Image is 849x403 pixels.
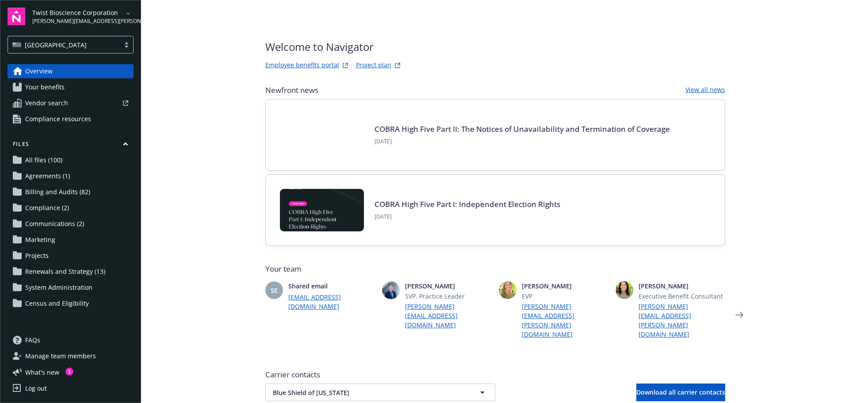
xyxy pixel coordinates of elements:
span: Agreements (1) [25,169,70,183]
span: Twist Bioscience Corporation [32,8,123,17]
a: Overview [8,64,134,78]
span: Download all carrier contacts [636,388,725,396]
a: Renewals and Strategy (13) [8,265,134,279]
span: EVP [522,292,608,301]
span: [GEOGRAPHIC_DATA] [25,40,87,50]
a: [EMAIL_ADDRESS][DOMAIN_NAME] [288,292,375,311]
span: Census and Eligibility [25,296,89,311]
img: photo [499,281,516,299]
a: Manage team members [8,349,134,363]
span: Blue Shield of [US_STATE] [273,388,457,397]
a: View all news [685,85,725,96]
a: Compliance resources [8,112,134,126]
span: Communications (2) [25,217,84,231]
img: photo [382,281,400,299]
a: Vendor search [8,96,134,110]
a: Marketing [8,233,134,247]
a: striveWebsite [340,60,351,71]
span: Overview [25,64,53,78]
span: Newfront news [265,85,318,96]
a: Compliance (2) [8,201,134,215]
span: Welcome to Navigator [265,39,403,55]
a: FAQs [8,333,134,347]
span: Your team [265,264,725,274]
span: SVP, Practice Leader [405,292,492,301]
a: Project plan [356,60,391,71]
span: System Administration [25,280,92,295]
span: Vendor search [25,96,68,110]
span: [PERSON_NAME] [522,281,608,291]
span: SE [271,286,278,295]
span: [GEOGRAPHIC_DATA] [12,40,115,50]
a: Agreements (1) [8,169,134,183]
span: Marketing [25,233,55,247]
a: Census and Eligibility [8,296,134,311]
img: navigator-logo.svg [8,8,25,25]
span: Projects [25,249,49,263]
span: [PERSON_NAME][EMAIL_ADDRESS][PERSON_NAME][DOMAIN_NAME] [32,17,123,25]
button: Files [8,140,134,151]
span: Manage team members [25,349,96,363]
span: What ' s new [25,368,59,377]
a: Communications (2) [8,217,134,231]
span: Renewals and Strategy (13) [25,265,105,279]
span: Your benefits [25,80,65,94]
span: [DATE] [375,138,670,146]
span: [PERSON_NAME] [405,281,492,291]
span: [DATE] [375,213,560,221]
a: Projects [8,249,134,263]
a: All files (100) [8,153,134,167]
a: Billing and Audits (82) [8,185,134,199]
button: Blue Shield of [US_STATE] [265,384,495,401]
span: Compliance (2) [25,201,69,215]
img: BLOG-Card Image - Compliance - COBRA High Five Pt 2 - 08-21-25.jpg [280,114,364,156]
a: Next [732,308,746,322]
span: Carrier contacts [265,369,725,380]
span: Compliance resources [25,112,91,126]
a: arrowDropDown [123,8,134,19]
a: Your benefits [8,80,134,94]
button: What's new1 [8,368,73,377]
span: Shared email [288,281,375,291]
a: [PERSON_NAME][EMAIL_ADDRESS][PERSON_NAME][DOMAIN_NAME] [639,302,725,339]
img: BLOG-Card Image - Compliance - COBRA High Five Pt 1 07-18-25.jpg [280,189,364,231]
span: All files (100) [25,153,62,167]
a: COBRA High Five Part II: The Notices of Unavailability and Termination of Coverage [375,124,670,134]
span: Executive Benefit Consultant [639,292,725,301]
a: Employee benefits portal [265,60,339,71]
a: System Administration [8,280,134,295]
span: FAQs [25,333,40,347]
img: photo [616,281,633,299]
a: [PERSON_NAME][EMAIL_ADDRESS][DOMAIN_NAME] [405,302,492,330]
button: Twist Bioscience Corporation[PERSON_NAME][EMAIL_ADDRESS][PERSON_NAME][DOMAIN_NAME]arrowDropDown [32,8,134,25]
div: Log out [25,381,47,395]
button: Download all carrier contacts [636,384,725,401]
a: COBRA High Five Part I: Independent Election Rights [375,199,560,209]
span: [PERSON_NAME] [639,281,725,291]
div: 1 [65,368,73,376]
span: Billing and Audits (82) [25,185,90,199]
a: [PERSON_NAME][EMAIL_ADDRESS][PERSON_NAME][DOMAIN_NAME] [522,302,608,339]
a: projectPlanWebsite [392,60,403,71]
